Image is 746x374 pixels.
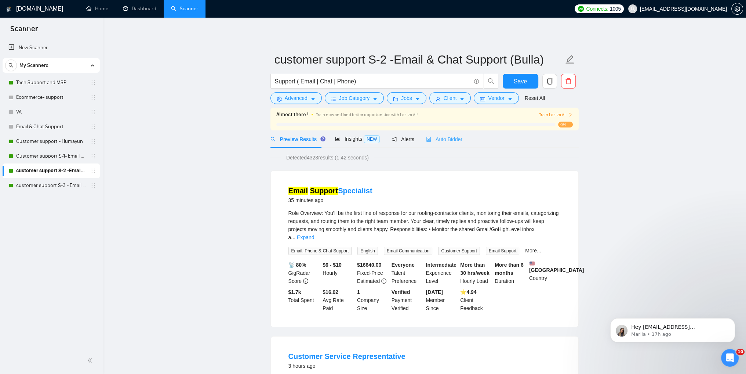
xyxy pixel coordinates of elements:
span: My Scanners [19,58,48,73]
span: setting [732,6,743,12]
b: ⭐️ 4.94 [460,289,476,295]
span: Connects: [586,5,608,13]
mark: Email [288,187,308,195]
span: English [357,247,378,255]
span: search [270,137,276,142]
a: Customer support S-1- Email & Chat Support [16,149,86,163]
button: search [484,74,498,89]
span: caret-down [415,96,420,102]
img: logo [6,3,11,15]
a: customer support S-2 -Email & Chat Support (Bulla) [16,163,86,178]
img: upwork-logo.png [578,6,584,12]
b: $ 1.7k [288,289,301,295]
a: Email SupportSpecialist [288,187,372,195]
a: Tech Support and MSP [16,75,86,90]
iframe: Intercom live chat [721,349,739,367]
span: right [568,112,572,117]
a: New Scanner [8,40,94,55]
button: idcardVendorcaret-down [474,92,518,104]
button: userClientcaret-down [429,92,471,104]
div: Tooltip anchor [320,136,326,142]
div: Fixed-Price [356,261,390,285]
span: Insights [335,136,380,142]
span: 10 [736,349,745,355]
b: Everyone [392,262,415,268]
span: holder [90,168,96,174]
div: Member Since [425,288,459,312]
span: folder [393,96,398,102]
button: Save [503,74,538,89]
span: caret-down [372,96,378,102]
button: copy [542,74,557,89]
span: holder [90,80,96,86]
span: search [484,78,498,84]
span: double-left [87,357,95,364]
span: info-circle [474,79,479,84]
a: Email & Chat Support [16,119,86,134]
a: homeHome [86,6,108,12]
button: delete [561,74,576,89]
a: Expand [297,234,314,240]
b: More than 30 hrs/week [460,262,489,276]
div: Avg Rate Paid [321,288,356,312]
span: bars [331,96,336,102]
span: Detected 4323 results (1.42 seconds) [281,154,374,162]
a: searchScanner [171,6,198,12]
span: Save [514,77,527,86]
div: Total Spent [287,288,321,312]
input: Scanner name... [274,50,564,69]
b: Intermediate [426,262,456,268]
div: 3 hours ago [288,362,405,370]
span: Almost there ! [276,111,309,119]
span: Scanner [4,24,44,39]
span: holder [90,153,96,159]
span: info-circle [303,278,308,284]
button: settingAdvancedcaret-down [270,92,322,104]
a: More... [525,248,541,253]
span: Advanced [285,94,308,102]
span: search [6,63,17,68]
b: Verified [392,289,410,295]
span: caret-down [310,96,316,102]
span: area-chart [335,136,340,141]
a: Ecommerce- support [16,90,86,105]
span: caret-down [507,96,513,102]
div: Company Size [356,288,390,312]
span: Client [444,94,457,102]
span: user [630,6,635,11]
span: edit [565,55,575,64]
span: ... [291,234,295,240]
input: Search Freelance Jobs... [275,77,471,86]
span: holder [90,124,96,130]
span: Jobs [401,94,412,102]
div: Payment Verified [390,288,425,312]
button: barsJob Categorycaret-down [325,92,384,104]
div: 35 minutes ago [288,196,372,205]
div: Client Feedback [459,288,493,312]
span: Vendor [488,94,504,102]
b: $ 16640.00 [357,262,381,268]
span: Job Category [339,94,370,102]
b: [GEOGRAPHIC_DATA] [529,261,584,273]
span: Estimated [357,278,380,284]
span: robot [426,137,431,142]
button: Train Laziza AI [539,111,572,118]
span: 0% [558,122,573,127]
a: Customer Service Representative [288,352,405,360]
span: 1005 [610,5,621,13]
span: Email Support [486,247,519,255]
img: 🇺🇸 [530,261,535,266]
b: [DATE] [426,289,443,295]
span: Auto Bidder [426,136,462,142]
a: Customer support - Humayun [16,134,86,149]
span: Email, Phone & Chat Support [288,247,352,255]
li: My Scanners [3,58,100,193]
a: VA [16,105,86,119]
a: Reset All [525,94,545,102]
div: Experience Level [425,261,459,285]
button: search [5,60,17,71]
b: $16.02 [323,289,338,295]
div: Country [528,261,562,285]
